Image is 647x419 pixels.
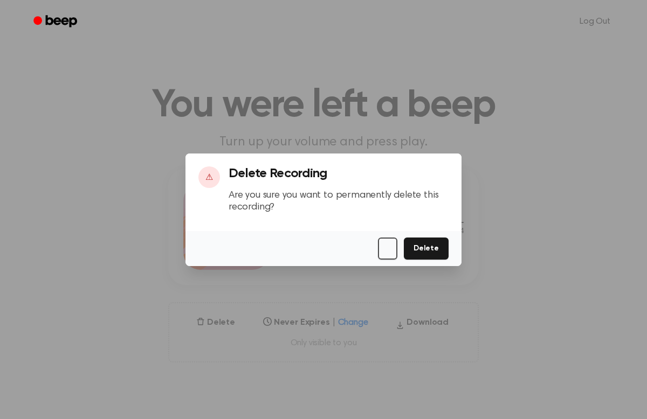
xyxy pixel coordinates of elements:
[404,238,449,260] button: Delete
[26,11,87,32] a: Beep
[198,166,220,188] div: ⚠
[569,9,621,34] a: Log Out
[229,166,449,181] h3: Delete Recording
[229,190,449,214] p: Are you sure you want to permanently delete this recording?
